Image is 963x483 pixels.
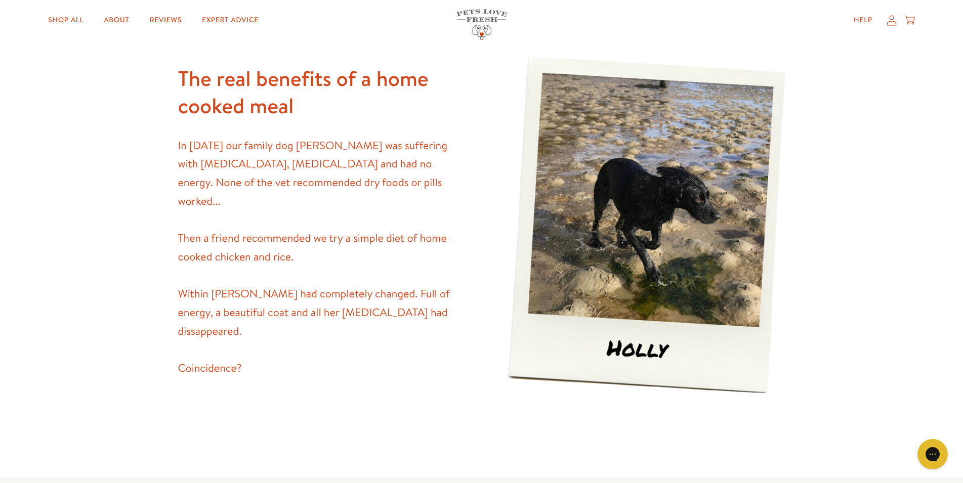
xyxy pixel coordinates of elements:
[912,435,953,473] iframe: Gorgias live chat messenger
[141,10,189,30] a: Reviews
[178,136,457,377] p: In [DATE] our family dog [PERSON_NAME] was suffering with [MEDICAL_DATA], [MEDICAL_DATA] and had ...
[846,10,881,30] a: Help
[96,10,137,30] a: About
[194,10,267,30] a: Expert Advice
[456,9,507,40] img: Pets Love Fresh
[40,10,92,30] a: Shop All
[178,65,457,120] h1: The real benefits of a home cooked meal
